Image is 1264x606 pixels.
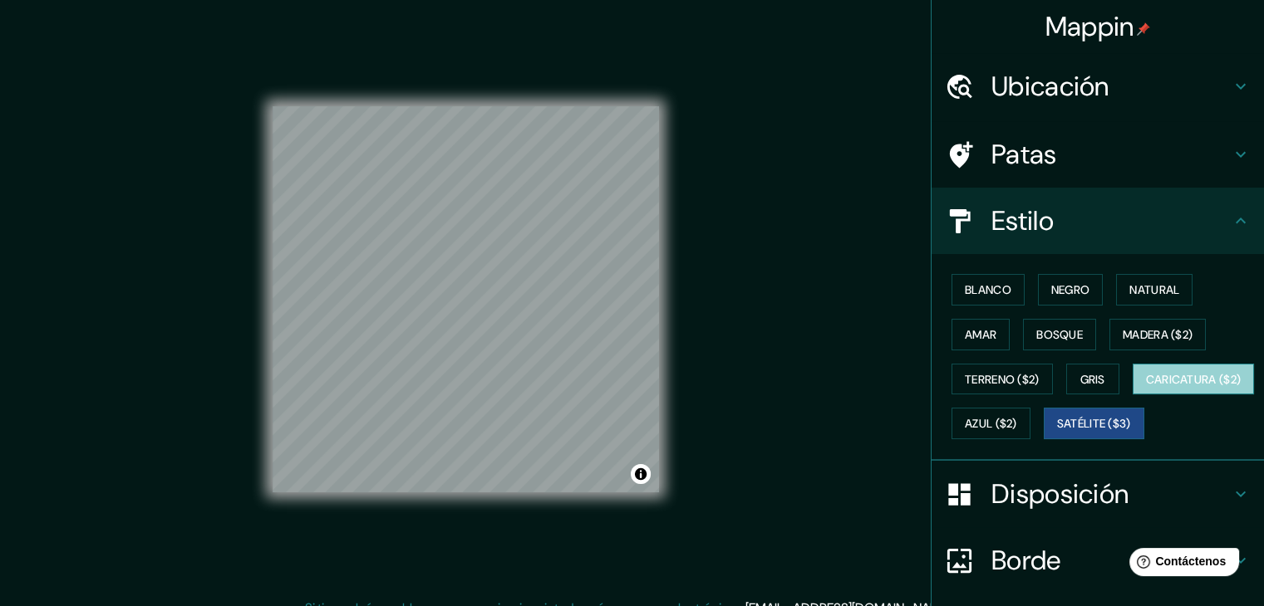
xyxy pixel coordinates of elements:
font: Amar [965,327,996,342]
button: Negro [1038,274,1104,305]
font: Patas [991,137,1057,172]
font: Negro [1051,282,1090,297]
button: Terreno ($2) [952,364,1053,395]
button: Azul ($2) [952,408,1030,439]
button: Satélite ($3) [1044,408,1144,439]
div: Borde [932,527,1264,594]
div: Disposición [932,461,1264,527]
button: Caricatura ($2) [1133,364,1255,395]
canvas: Mapa [273,106,659,492]
img: pin-icon.png [1137,22,1150,36]
button: Bosque [1023,319,1096,350]
font: Gris [1080,372,1105,387]
font: Natural [1129,282,1179,297]
div: Ubicación [932,53,1264,120]
font: Disposición [991,476,1129,511]
font: Blanco [965,282,1011,297]
font: Mappin [1045,9,1134,44]
font: Bosque [1036,327,1083,342]
button: Activar o desactivar atribución [631,464,651,484]
button: Amar [952,319,1010,350]
font: Azul ($2) [965,417,1017,432]
font: Satélite ($3) [1057,417,1131,432]
button: Blanco [952,274,1025,305]
font: Terreno ($2) [965,372,1040,387]
font: Ubicación [991,69,1109,104]
button: Natural [1116,274,1193,305]
button: Madera ($2) [1109,319,1206,350]
font: Caricatura ($2) [1146,372,1242,387]
font: Estilo [991,203,1054,238]
div: Estilo [932,188,1264,254]
font: Borde [991,543,1061,578]
div: Patas [932,121,1264,188]
button: Gris [1066,364,1119,395]
font: Madera ($2) [1123,327,1193,342]
iframe: Lanzador de widgets de ayuda [1116,541,1246,588]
